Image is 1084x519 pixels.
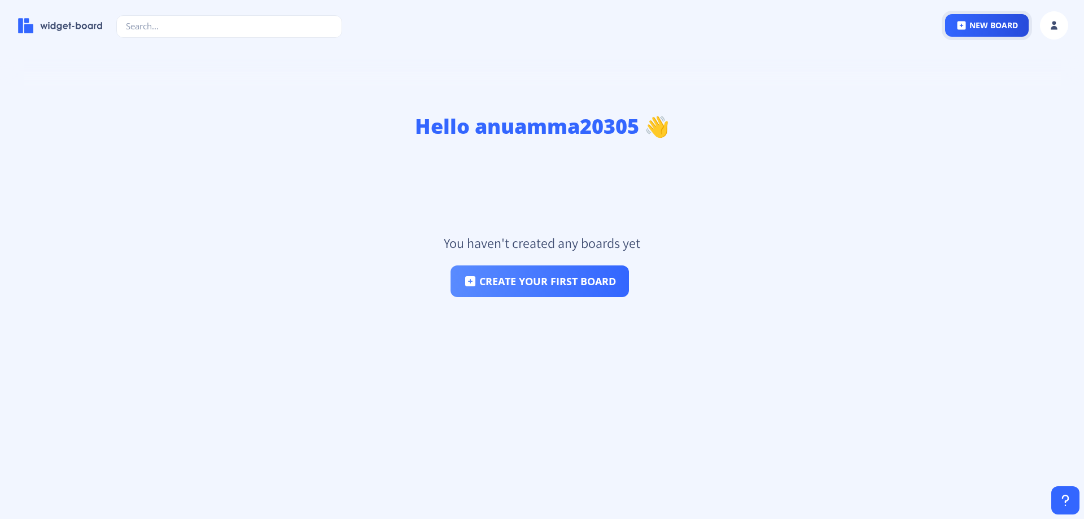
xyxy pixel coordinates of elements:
p: You haven't created any boards yet [444,234,640,252]
button: new board [945,14,1029,37]
img: logo-name.svg [18,18,103,33]
button: create your first board [451,265,629,297]
input: Search... [116,15,342,38]
h1: Hello anuamma20305 👋 [18,113,1066,140]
